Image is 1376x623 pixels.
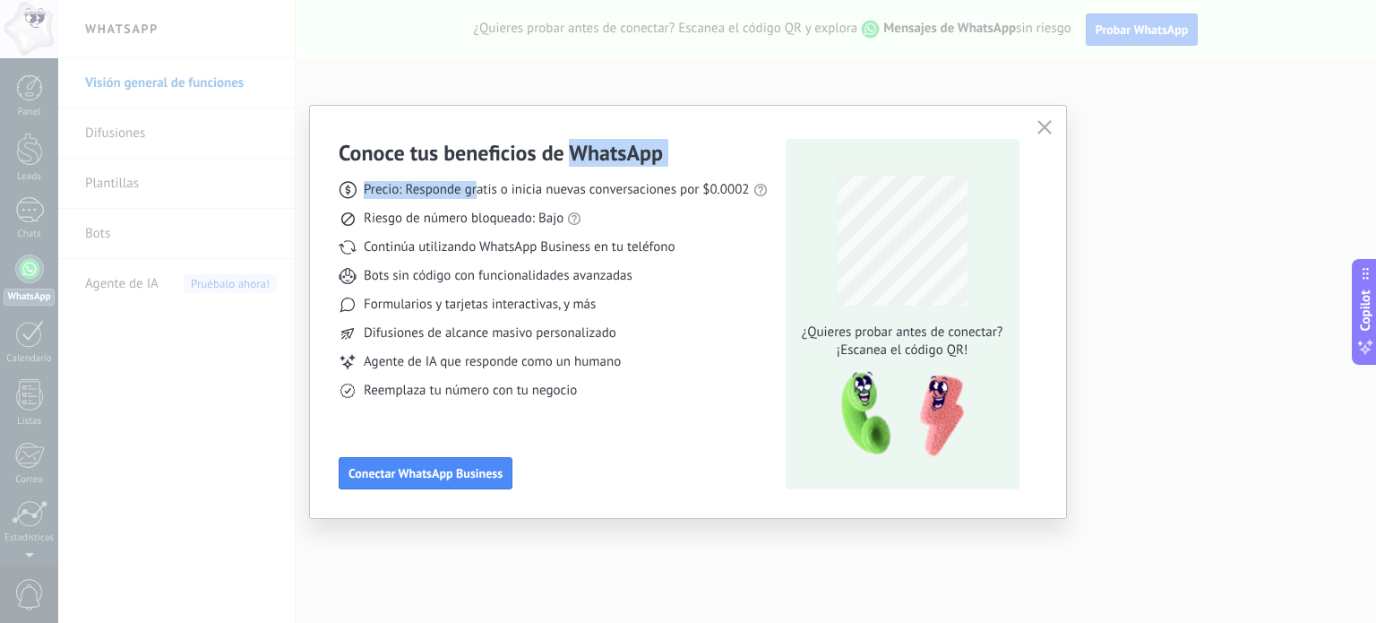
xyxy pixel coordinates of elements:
[826,367,967,463] img: qr-pic-1x.png
[364,238,675,256] span: Continúa utilizando WhatsApp Business en tu teléfono
[364,353,621,371] span: Agente de IA que responde como un humano
[796,342,1008,359] span: ¡Escanea el código QR!
[364,296,596,314] span: Formularios y tarjetas interactivas, y más
[339,139,663,167] h3: Conoce tus beneficios de WhatsApp
[364,210,563,228] span: Riesgo de número bloqueado: Bajo
[796,324,1008,342] span: ¿Quieres probar antes de conectar?
[364,181,750,199] span: Precio: Responde gratis o inicia nuevas conversaciones por $0.0002
[348,467,503,480] span: Conectar WhatsApp Business
[364,382,577,400] span: Reemplaza tu número con tu negocio
[364,267,632,285] span: Bots sin código con funcionalidades avanzadas
[364,324,616,342] span: Difusiones de alcance masivo personalizado
[1356,290,1374,331] span: Copilot
[339,457,512,489] button: Conectar WhatsApp Business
